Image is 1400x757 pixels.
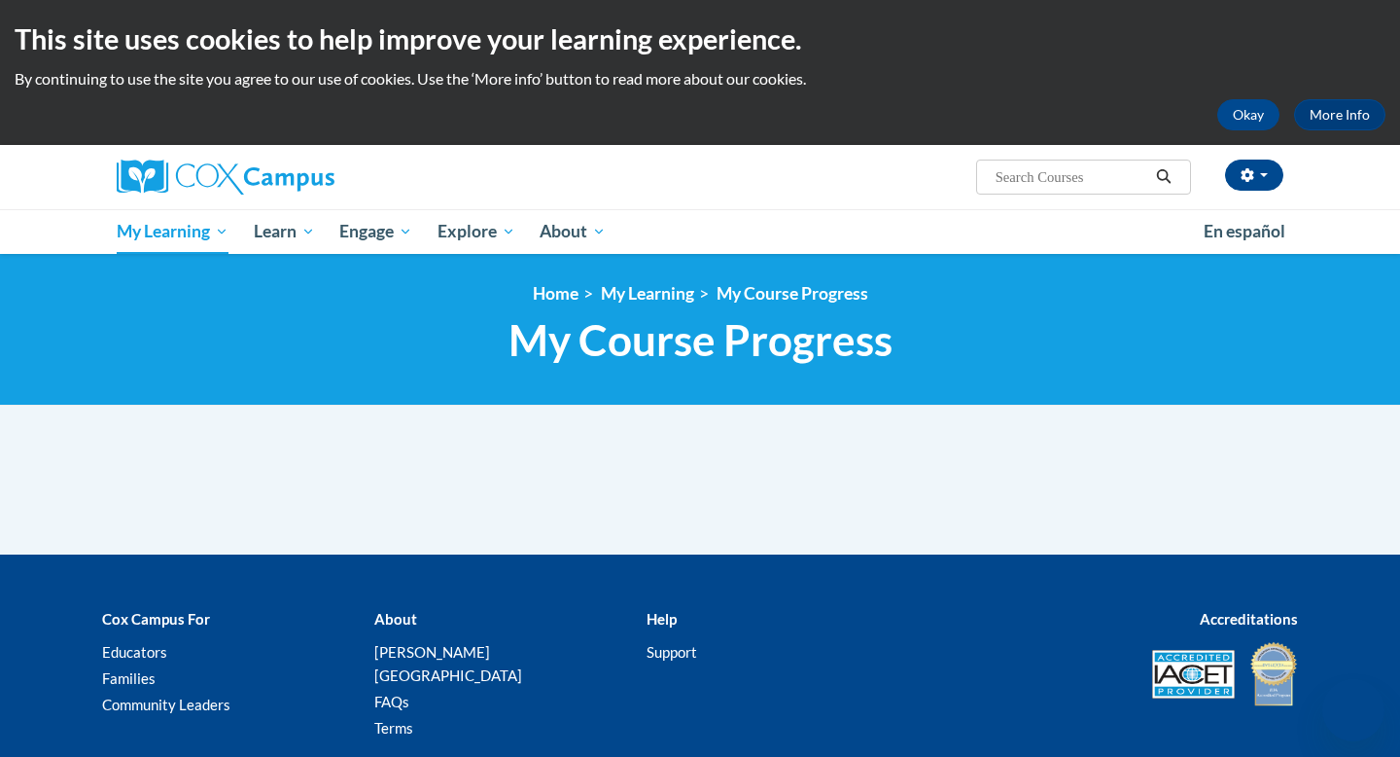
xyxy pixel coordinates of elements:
[374,610,417,628] b: About
[533,283,578,304] a: Home
[1149,165,1178,189] button: Search
[1322,679,1384,741] iframe: Button to launch messaging window
[601,283,694,304] a: My Learning
[374,643,522,684] a: [PERSON_NAME][GEOGRAPHIC_DATA]
[339,220,412,243] span: Engage
[102,696,230,713] a: Community Leaders
[528,209,619,254] a: About
[437,220,515,243] span: Explore
[1191,211,1298,252] a: En español
[1294,99,1385,130] a: More Info
[540,220,606,243] span: About
[425,209,528,254] a: Explore
[117,160,486,195] a: Cox Campus
[1204,221,1285,241] span: En español
[1152,650,1235,699] img: Accredited IACET® Provider
[647,643,697,661] a: Support
[117,160,334,195] img: Cox Campus
[87,209,1312,254] div: Main menu
[994,165,1149,189] input: Search Courses
[1200,610,1298,628] b: Accreditations
[647,610,677,628] b: Help
[102,610,210,628] b: Cox Campus For
[374,719,413,737] a: Terms
[102,643,167,661] a: Educators
[1217,99,1279,130] button: Okay
[508,314,892,366] span: My Course Progress
[15,68,1385,90] p: By continuing to use the site you agree to our use of cookies. Use the ‘More info’ button to read...
[374,693,409,710] a: FAQs
[104,209,241,254] a: My Learning
[102,669,156,687] a: Families
[254,220,315,243] span: Learn
[327,209,425,254] a: Engage
[1249,640,1298,708] img: IDA® Accredited
[1225,160,1283,191] button: Account Settings
[15,19,1385,58] h2: This site uses cookies to help improve your learning experience.
[241,209,328,254] a: Learn
[117,220,228,243] span: My Learning
[717,283,868,304] a: My Course Progress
